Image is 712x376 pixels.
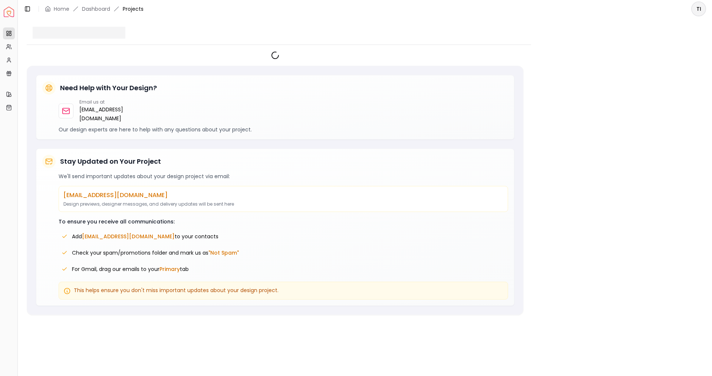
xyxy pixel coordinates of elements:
p: We'll send important updates about your design project via email: [59,173,508,180]
a: Spacejoy [4,7,14,17]
p: Design previews, designer messages, and delivery updates will be sent here [63,201,503,207]
p: To ensure you receive all communications: [59,218,508,225]
span: TI [692,2,705,16]
a: Home [54,5,69,13]
p: Our design experts are here to help with any questions about your project. [59,126,508,133]
p: [EMAIL_ADDRESS][DOMAIN_NAME] [63,191,503,200]
img: Spacejoy Logo [4,7,14,17]
p: Email us at [79,99,162,105]
span: Check your spam/promotions folder and mark us as [72,249,239,256]
span: This helps ensure you don't miss important updates about your design project. [74,287,278,294]
button: TI [691,1,706,16]
span: Projects [123,5,144,13]
a: [EMAIL_ADDRESS][DOMAIN_NAME] [79,105,162,123]
h5: Stay Updated on Your Project [60,156,161,167]
a: Dashboard [82,5,110,13]
span: Add to your contacts [72,233,218,240]
span: For Gmail, drag our emails to your tab [72,265,189,273]
span: [EMAIL_ADDRESS][DOMAIN_NAME] [82,233,175,240]
h5: Need Help with Your Design? [60,83,157,93]
span: Primary [159,265,180,273]
span: "Not Spam" [208,249,239,256]
nav: breadcrumb [45,5,144,13]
